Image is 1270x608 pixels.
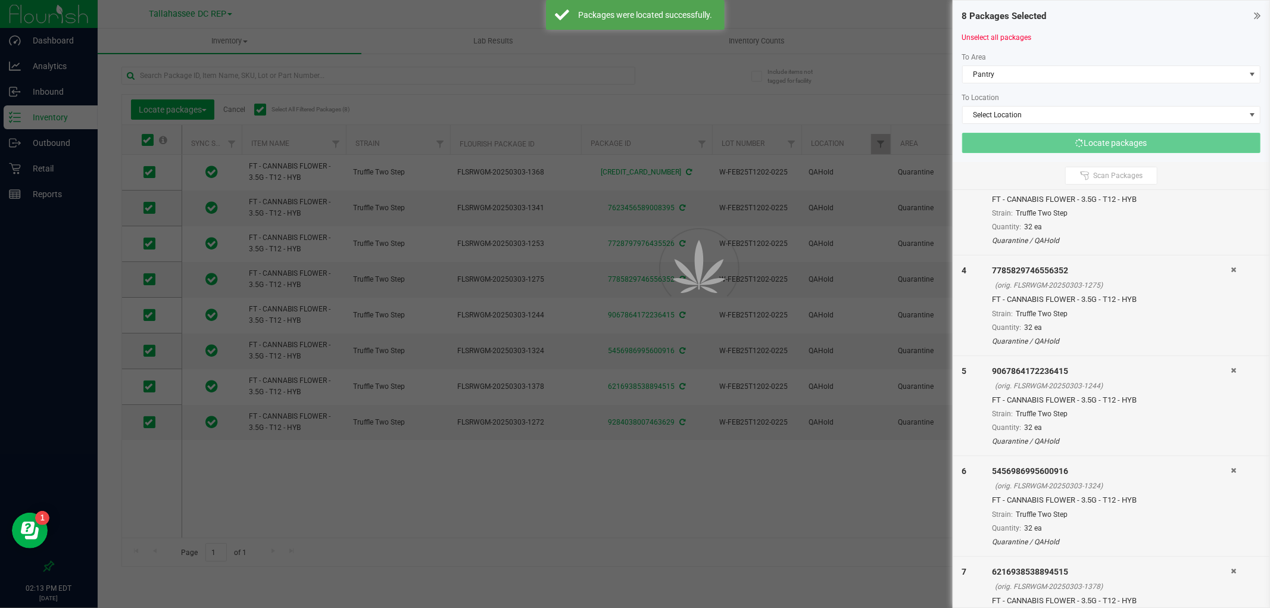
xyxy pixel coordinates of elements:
div: Quarantine / QAHold [992,235,1231,246]
div: FT - CANNABIS FLOWER - 3.5G - T12 - HYB [992,294,1231,305]
iframe: Resource center [12,513,48,548]
span: Truffle Two Step [1016,310,1068,318]
button: Locate packages [962,133,1260,153]
div: Quarantine / QAHold [992,336,1231,347]
span: 32 ea [1024,423,1042,432]
span: Strain: [992,310,1013,318]
span: Truffle Two Step [1016,410,1068,418]
div: FT - CANNABIS FLOWER - 3.5G - T12 - HYB [992,595,1231,607]
span: To Area [962,53,987,61]
span: 32 ea [1024,524,1042,532]
span: Truffle Two Step [1016,510,1068,519]
div: 5456986995600916 [992,465,1231,478]
span: Scan Packages [1093,171,1143,180]
button: Scan Packages [1065,167,1157,185]
span: 6 [962,466,967,476]
span: 5 [962,366,967,376]
span: Strain: [992,209,1013,217]
div: Quarantine / QAHold [992,537,1231,547]
span: Quantity: [992,423,1021,432]
span: Truffle Two Step [1016,209,1068,217]
span: To Location [962,93,1000,102]
span: 7 [962,567,967,576]
span: 32 ea [1024,223,1042,231]
span: Strain: [992,410,1013,418]
div: (orig. FLSRWGM-20250303-1244) [995,381,1231,391]
a: Unselect all packages [962,33,1032,42]
div: (orig. FLSRWGM-20250303-1275) [995,280,1231,291]
div: 6216938538894515 [992,566,1231,578]
div: FT - CANNABIS FLOWER - 3.5G - T12 - HYB [992,494,1231,506]
div: (orig. FLSRWGM-20250303-1324) [995,481,1231,491]
span: Quantity: [992,323,1021,332]
div: (orig. FLSRWGM-20250303-1378) [995,581,1231,592]
div: FT - CANNABIS FLOWER - 3.5G - T12 - HYB [992,394,1231,406]
div: 9067864172236415 [992,365,1231,378]
div: Quarantine / QAHold [992,436,1231,447]
span: Pantry [963,66,1245,83]
span: Quantity: [992,524,1021,532]
div: Packages were located successfully. [576,9,716,21]
span: Strain: [992,510,1013,519]
span: Quantity: [992,223,1021,231]
iframe: Resource center unread badge [35,511,49,525]
span: Select Location [963,107,1245,123]
div: 7785829746556352 [992,264,1231,277]
span: 32 ea [1024,323,1042,332]
span: 4 [962,266,967,275]
div: FT - CANNABIS FLOWER - 3.5G - T12 - HYB [992,194,1231,205]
